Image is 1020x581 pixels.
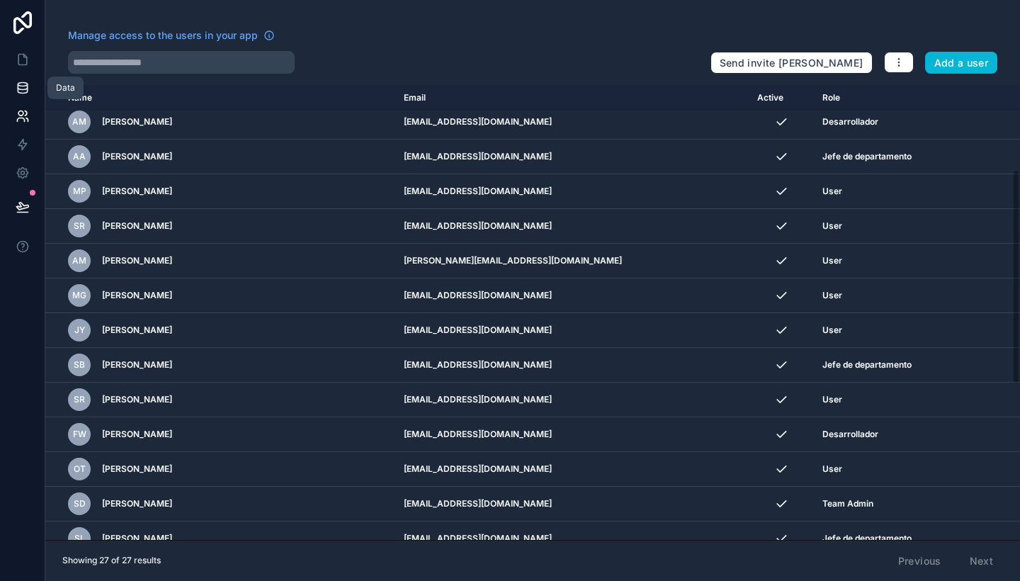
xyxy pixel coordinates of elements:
[72,255,86,266] span: AM
[822,325,842,336] span: User
[395,105,749,140] td: [EMAIL_ADDRESS][DOMAIN_NAME]
[72,116,86,128] span: AM
[102,533,172,544] span: [PERSON_NAME]
[102,290,172,301] span: [PERSON_NAME]
[710,52,873,74] button: Send invite [PERSON_NAME]
[102,151,172,162] span: [PERSON_NAME]
[749,85,814,111] th: Active
[74,498,86,509] span: SD
[822,463,842,475] span: User
[73,429,86,440] span: FW
[822,186,842,197] span: User
[73,186,86,197] span: MP
[74,394,85,405] span: SR
[822,116,878,128] span: Desarrollador
[822,220,842,232] span: User
[74,359,85,371] span: SB
[74,325,85,336] span: JY
[45,85,395,111] th: Name
[822,533,912,544] span: Jefe de departamento
[102,498,172,509] span: [PERSON_NAME]
[814,85,973,111] th: Role
[102,116,172,128] span: [PERSON_NAME]
[74,463,86,475] span: OT
[102,429,172,440] span: [PERSON_NAME]
[822,429,878,440] span: Desarrollador
[395,85,749,111] th: Email
[395,417,749,452] td: [EMAIL_ADDRESS][DOMAIN_NAME]
[822,255,842,266] span: User
[395,278,749,313] td: [EMAIL_ADDRESS][DOMAIN_NAME]
[68,28,275,43] a: Manage access to the users in your app
[395,140,749,174] td: [EMAIL_ADDRESS][DOMAIN_NAME]
[74,220,85,232] span: SR
[56,82,75,94] div: Data
[395,209,749,244] td: [EMAIL_ADDRESS][DOMAIN_NAME]
[822,151,912,162] span: Jefe de departamento
[102,255,172,266] span: [PERSON_NAME]
[68,28,258,43] span: Manage access to the users in your app
[822,498,873,509] span: Team Admin
[395,383,749,417] td: [EMAIL_ADDRESS][DOMAIN_NAME]
[395,348,749,383] td: [EMAIL_ADDRESS][DOMAIN_NAME]
[395,452,749,487] td: [EMAIL_ADDRESS][DOMAIN_NAME]
[395,487,749,521] td: [EMAIL_ADDRESS][DOMAIN_NAME]
[102,394,172,405] span: [PERSON_NAME]
[395,521,749,556] td: [EMAIL_ADDRESS][DOMAIN_NAME]
[102,325,172,336] span: [PERSON_NAME]
[102,220,172,232] span: [PERSON_NAME]
[395,313,749,348] td: [EMAIL_ADDRESS][DOMAIN_NAME]
[102,359,172,371] span: [PERSON_NAME]
[822,394,842,405] span: User
[62,555,161,566] span: Showing 27 of 27 results
[395,174,749,209] td: [EMAIL_ADDRESS][DOMAIN_NAME]
[822,290,842,301] span: User
[822,359,912,371] span: Jefe de departamento
[45,85,1020,540] div: scrollable content
[925,52,998,74] button: Add a user
[102,186,172,197] span: [PERSON_NAME]
[395,244,749,278] td: [PERSON_NAME][EMAIL_ADDRESS][DOMAIN_NAME]
[102,463,172,475] span: [PERSON_NAME]
[72,290,86,301] span: MG
[73,151,86,162] span: AA
[74,533,85,544] span: SL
